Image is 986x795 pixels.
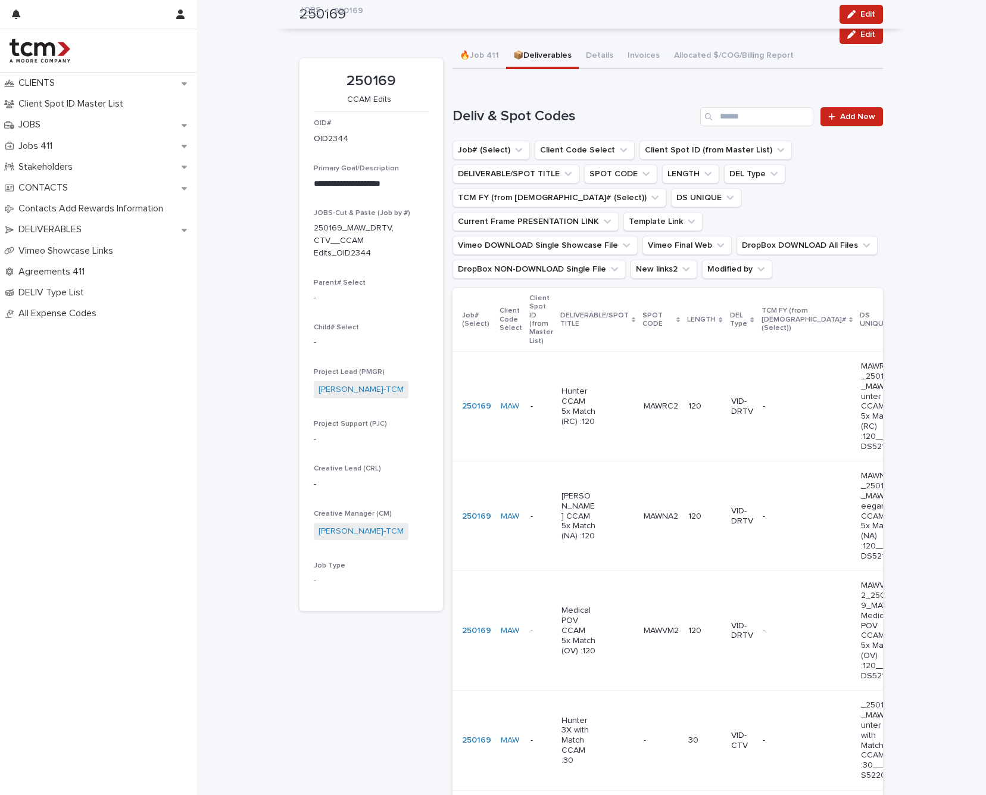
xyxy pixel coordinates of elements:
p: - [531,626,552,636]
p: - [314,575,429,587]
p: MAWNA2_250169_MAW_Keegan CCAM 5x Match (NA) :120___DS5218 [861,471,896,561]
p: VID-CTV [731,731,753,751]
p: CONTACTS [14,182,77,194]
span: Add New [840,113,875,121]
p: All Expense Codes [14,308,106,319]
a: 250169 [462,401,491,411]
p: Client Code Select [500,304,522,335]
button: DropBox DOWNLOAD All Files [737,236,878,255]
p: Hunter CCAM 5x Match (RC) :120 [561,386,597,426]
p: Contacts Add Rewards Information [14,203,173,214]
span: Primary Goal/Description [314,165,399,172]
p: 250169 [334,3,363,16]
p: Jobs 411 [14,141,62,152]
p: 250169 [314,73,429,90]
p: Medical POV CCAM 5x Match (OV) :120 [561,606,597,656]
p: MAWVM2 [644,623,681,636]
p: DEL Type [730,309,748,331]
a: 250169 [462,512,491,522]
button: DEL Type [724,164,785,183]
button: Current Frame PRESENTATION LINK [453,212,619,231]
a: MAW [501,735,519,746]
span: Edit [860,30,875,39]
button: Vimeo DOWNLOAD Single Showcase File [453,236,638,255]
a: Add New [820,107,883,126]
button: 📦Deliverables [506,44,579,69]
span: Project Lead (PMGR) [314,369,385,376]
p: Stakeholders [14,161,82,173]
button: DS UNIQUE [671,188,741,207]
p: [PERSON_NAME] CCAM 5x Match (NA) :120 [561,491,597,541]
button: Template Link [623,212,703,231]
h1: Deliv & Spot Codes [453,108,695,125]
a: MAW [501,626,519,636]
a: MAW [501,401,519,411]
button: TCM FY (from Job# (Select)) [453,188,666,207]
a: MAW [501,512,519,522]
span: OID# [314,120,331,127]
p: LENGTH [687,313,716,326]
p: MAWVM2_250169_MAW_Medical POV CCAM 5x Match (OV) :120___DS5219 [861,581,896,681]
p: CCAM Edits [314,95,424,105]
button: LENGTH [662,164,719,183]
p: 250169_MAW_DRTV, CTV__CCAM Edits_OID2344 [314,222,400,259]
p: - [531,512,552,522]
button: DropBox NON-DOWNLOAD Single File [453,260,626,279]
span: Project Support (PJC) [314,420,387,428]
p: JOBS [14,119,50,130]
a: 250169 [462,735,491,746]
button: Invoices [620,44,667,69]
p: - [314,336,429,349]
button: Client Code Select [535,141,635,160]
p: Client Spot ID Master List [14,98,133,110]
button: Allocated $/COG/Billing Report [667,44,801,69]
p: - [531,401,552,411]
input: Search [700,107,813,126]
a: JOBS [299,2,321,16]
img: 4hMmSqQkux38exxPVZHQ [10,39,70,63]
p: - [314,478,429,491]
p: DS UNIQUE [860,309,891,331]
p: SPOT CODE [642,309,673,331]
p: Agreements 411 [14,266,94,278]
span: Job Type [314,562,345,569]
p: - [314,434,429,446]
p: - [763,735,798,746]
p: 120 [688,512,721,522]
span: Creative Manager (CM) [314,510,392,517]
p: - [644,733,648,746]
a: [PERSON_NAME]-TCM [319,525,404,538]
button: SPOT CODE [584,164,657,183]
p: DELIV Type List [14,287,93,298]
p: - [314,292,429,304]
p: MAWNA2 [644,509,681,522]
a: 250169 [462,626,491,636]
p: VID-DRTV [731,506,753,526]
button: 🔥Job 411 [453,44,506,69]
span: JOBS-Cut & Paste (Job by #) [314,210,410,217]
p: Client Spot ID (from Master List) [529,292,553,348]
p: OID2344 [314,133,348,145]
button: Details [579,44,620,69]
p: Job# (Select) [462,309,492,331]
p: CLIENTS [14,77,64,89]
button: DELIVERABLE/SPOT TITLE [453,164,579,183]
p: - [763,512,798,522]
button: Modified by [702,260,772,279]
p: Hunter 3X with Match CCAM :30 [561,716,597,766]
p: MAWRC2 [644,399,681,411]
p: VID-DRTV [731,621,753,641]
p: TCM FY (from [DEMOGRAPHIC_DATA]# (Select)) [762,304,846,335]
p: - [531,735,552,746]
p: Vimeo Showcase Links [14,245,123,257]
p: 120 [688,626,721,636]
button: Job# (Select) [453,141,530,160]
a: [PERSON_NAME]-TCM [319,384,404,396]
p: 30 [688,735,721,746]
p: VID-DRTV [731,397,753,417]
span: Parent# Select [314,279,366,286]
p: 120 [688,401,721,411]
p: - [763,401,798,411]
button: Client Spot ID (from Master List) [639,141,792,160]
